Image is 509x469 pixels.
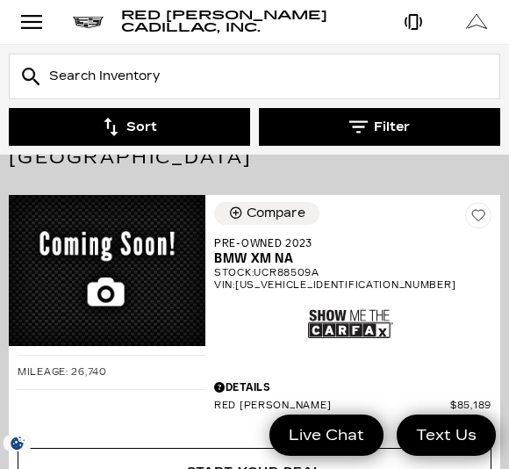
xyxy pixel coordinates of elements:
[73,16,104,28] a: Cadillac logo
[465,202,491,234] button: Save Vehicle
[214,400,450,413] span: Red [PERSON_NAME]
[214,202,319,225] button: Compare Vehicle
[214,235,491,267] a: Pre-Owned 2023BMW XM NA
[397,415,496,456] a: Text Us
[450,400,491,413] span: $85,189
[214,251,478,267] span: BMW XM NA
[73,17,104,28] img: Cadillac logo
[121,10,382,34] a: Red [PERSON_NAME] Cadillac, Inc.
[247,206,305,221] div: Compare
[214,279,491,292] div: VIN: [US_VEHICLE_IDENTIFICATION_NUMBER]
[259,108,500,146] button: Filter
[9,83,419,168] span: 1 Vehicle for Sale in [US_STATE][GEOGRAPHIC_DATA], [GEOGRAPHIC_DATA]
[214,235,478,251] span: Pre-Owned 2023
[280,425,373,445] span: Live Chat
[9,108,250,146] button: Sort
[269,415,384,456] a: Live Chat
[407,425,485,445] span: Text Us
[214,379,491,395] div: Pricing Details - Pre-Owned 2023 BMW XM NA
[214,400,491,413] a: Red [PERSON_NAME] $85,189
[214,267,491,279] div: Stock : UCR88509A
[18,364,205,380] li: Mileage: 26,740
[9,54,500,99] input: Search Inventory
[121,8,327,35] span: Red [PERSON_NAME] Cadillac, Inc.
[9,195,205,347] img: 2023 BMW XM NA
[308,296,393,353] img: Show Me the CARFAX Badge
